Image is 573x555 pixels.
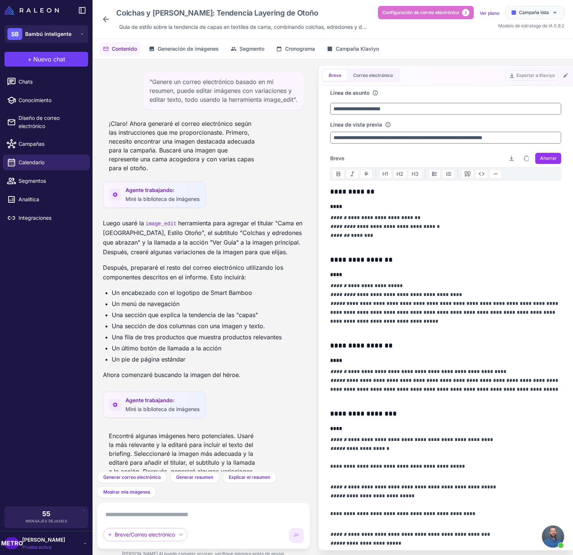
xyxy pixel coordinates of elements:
font: Agente trabajando: [125,187,174,193]
font: Ahorrar [540,155,557,161]
font: Analítica [19,196,39,202]
button: H3 [408,169,422,179]
font: Contenido [112,46,137,52]
font: Exportar a Klaviyo [516,73,555,78]
font: Encontré algunas imágenes hero potenciales. Usaré la más relevante y la editaré para incluir el t... [109,432,255,484]
a: Calendario [3,155,90,170]
font: herramienta para agregar el titular "Cama en [GEOGRAPHIC_DATA], Estilo Otoño", el subtítulo "Colc... [103,219,302,256]
button: H2 [393,169,407,179]
font: Breve/Correo electrónico [115,531,175,538]
font: Una fila de tres productos que muestra productos relevantes [112,333,282,341]
a: Diseño de correo electrónico [3,111,90,133]
font: Agente trabajando: [125,397,174,403]
code: image_edit [144,220,178,228]
font: Generación de imágenes [158,46,219,52]
font: Guía de estilo sobre la tendencia de capas en textiles de cama, combinando colchas, edredones y d... [119,24,366,30]
button: Cronograma [272,42,319,56]
button: Descargar resumen [506,152,517,164]
font: Un encabezado con el logotipo de Smart Bamboo [112,289,252,296]
font: H3 [412,171,419,177]
div: Haga clic para editar la descripción [116,21,369,33]
font: H1 [382,171,388,177]
font: Mensajes dejados [26,519,67,523]
font: Mostrar mis imágenes [103,489,150,495]
button: +Nuevo chat [4,52,88,67]
font: Generar correo electrónico [103,474,161,480]
div: Chat abierto [542,525,564,548]
img: Logotipo de Raleon [4,6,59,15]
font: Bambú inteligente [25,31,71,37]
font: Un último botón de llamada a la acción [112,344,221,352]
button: Generar correo electrónico [97,471,167,483]
button: Segmento [226,42,269,56]
a: Chats [3,74,90,90]
font: + [28,55,32,63]
font: Cronograma [285,46,315,52]
font: H2 [396,171,403,177]
font: Campaña lista [519,10,549,15]
a: Segmentos [3,173,90,189]
font: ¡Claro! Ahora generaré el correo electrónico según las instrucciones que me proporcionaste. Prime... [109,120,255,172]
font: [PERSON_NAME] [22,536,65,543]
font: Una sección que explica la tendencia de las "capas" [112,311,258,319]
button: Generación de imágenes [144,42,223,56]
font: Configuración de correo electrónico [382,10,459,15]
button: Explicar el resumen [222,471,277,483]
font: Segmentos [19,178,46,184]
font: Prueba activa [22,544,51,550]
font: Conocimiento [19,97,51,103]
font: Campañas [19,141,44,147]
button: Breve [323,70,347,81]
font: 2 [465,10,467,15]
font: Línea de vista previa [330,121,382,128]
font: Correo electrónico [353,73,393,78]
button: SBBambú inteligente [4,25,88,43]
font: SB [11,30,19,38]
button: Contenido [98,42,141,56]
button: H1 [379,169,392,179]
button: Mostrar mis imágenes [97,486,156,498]
font: Luego usaré la [103,219,144,227]
font: Nuevo chat [33,55,65,63]
font: Una sección de dos columnas con una imagen y texto. [112,322,265,330]
font: Segmento [239,46,264,52]
font: Generar resumen [176,474,213,480]
font: Línea de asunto [330,90,369,96]
button: Copia breve [520,152,532,164]
a: Integraciones [3,210,90,226]
a: Conocimiento [3,92,90,108]
font: Un menú de navegación [112,300,180,307]
button: Generar resumen [170,471,220,483]
button: Ahorrar [535,153,561,164]
font: Un pie de página estándar [112,356,185,363]
a: Logotipo de Raleon [4,6,62,15]
a: Ver plano [480,10,499,16]
font: Miré la biblioteca de imágenes [125,406,200,412]
font: 55 [42,510,50,518]
font: METRO [1,539,23,547]
font: Después, prepararé el resto del correo electrónico utilizando los componentes descritos en el inf... [103,264,283,281]
font: Colchas y [PERSON_NAME]: Tendencia Layering de Otoño [116,9,318,17]
button: Correo electrónico [347,70,399,81]
font: Calendario [19,159,44,165]
font: Campaña Klaviyo [336,46,379,52]
button: Editar correo electrónico [561,71,570,80]
font: Diseño de correo electrónico [19,115,60,129]
font: Modelo de estratega de IA 0.9.2 [498,23,564,28]
button: Configuración de correo electrónico2 [378,6,474,19]
button: Campaña Klaviyo [322,42,383,56]
font: Chats [19,78,33,85]
div: Haga clic para editar el nombre de la campaña [113,6,369,20]
font: Ahora comenzaré buscando la imagen del héroe. [103,371,241,379]
font: Integraciones [19,215,51,221]
font: Explicar el resumen [229,474,270,480]
font: Miré la biblioteca de imágenes [125,196,200,202]
button: Exportar a Klaviyo [506,70,558,81]
font: "Genere un correo electrónico basado en mi resumen, puede editar imágenes con variaciones y edita... [150,78,298,103]
font: Breve [330,155,344,161]
a: Analítica [3,192,90,207]
font: Breve [329,73,341,78]
a: Campañas [3,136,90,152]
